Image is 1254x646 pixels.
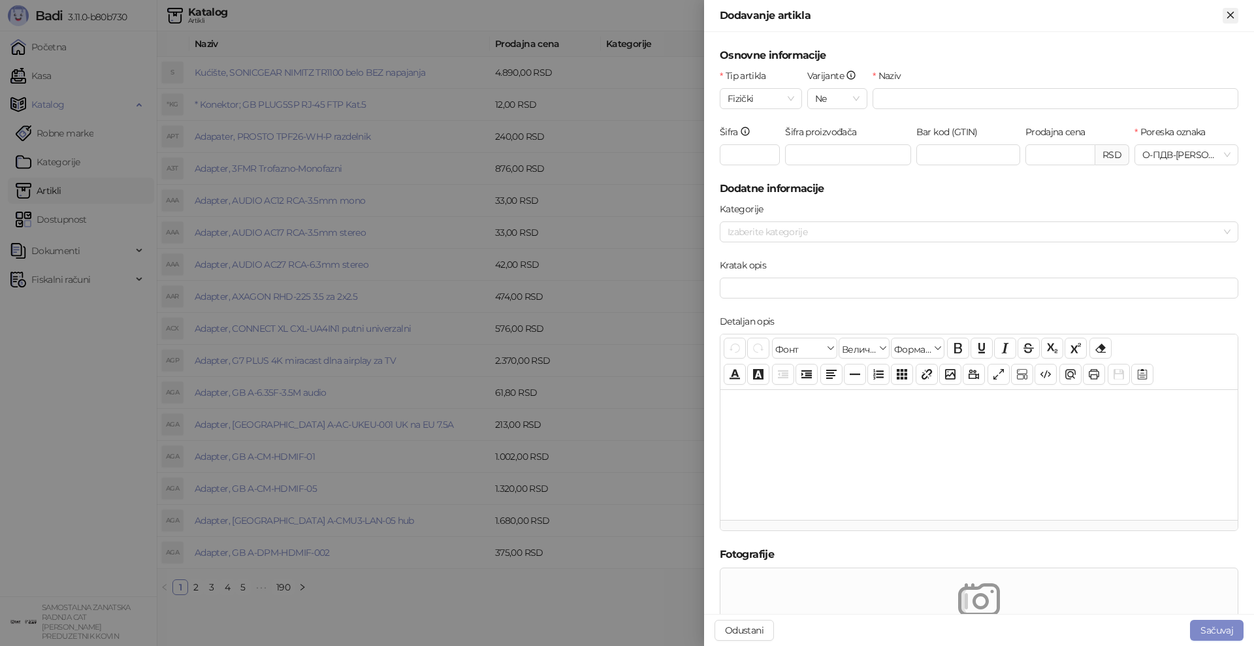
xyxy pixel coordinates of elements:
[1223,8,1238,24] button: Zatvori
[1083,364,1105,385] button: Штампај
[947,338,969,359] button: Подебљано
[971,338,993,359] button: Подвучено
[747,338,769,359] button: Понови
[873,88,1238,109] input: Naziv
[720,202,771,216] label: Kategorije
[958,579,1000,621] img: empty
[1089,338,1112,359] button: Уклони формат
[1035,364,1057,385] button: Приказ кода
[720,181,1238,197] h5: Dodatne informacije
[724,364,746,385] button: Боја текста
[772,338,837,359] button: Фонт
[873,69,909,83] label: Naziv
[1065,338,1087,359] button: Експонент
[839,338,890,359] button: Величина
[963,364,985,385] button: Видео
[916,144,1020,165] input: Bar kod (GTIN)
[891,364,913,385] button: Табела
[1041,338,1063,359] button: Индексирано
[916,364,938,385] button: Веза
[785,125,865,139] label: Šifra proizvođača
[724,338,746,359] button: Поврати
[715,620,774,641] button: Odustani
[1142,145,1230,165] span: О-ПДВ - [PERSON_NAME] ( 20,00 %)
[720,125,759,139] label: Šifra
[720,258,774,272] label: Kratak opis
[988,364,1010,385] button: Приказ преко целог екрана
[1190,620,1244,641] button: Sačuvaj
[916,125,986,139] label: Bar kod (GTIN)
[867,364,890,385] button: Листа
[1059,364,1082,385] button: Преглед
[807,69,865,83] label: Varijante
[796,364,818,385] button: Увлачење
[785,144,911,165] input: Šifra proizvođača
[1011,364,1033,385] button: Прикажи блокове
[1131,364,1153,385] button: Шаблон
[1108,364,1130,385] button: Сачувај
[1018,338,1040,359] button: Прецртано
[720,69,774,83] label: Tip artikla
[939,364,961,385] button: Слика
[720,278,1238,299] input: Kratak opis
[815,89,860,108] span: Ne
[720,48,1238,63] h5: Osnovne informacije
[994,338,1016,359] button: Искошено
[720,314,782,329] label: Detaljan opis
[720,8,1223,24] div: Dodavanje artikla
[891,338,944,359] button: Формати
[1025,125,1093,139] label: Prodajna cena
[820,364,843,385] button: Поравнање
[844,364,866,385] button: Хоризонтална линија
[1134,125,1214,139] label: Poreska oznaka
[772,364,794,385] button: Извлачење
[720,547,1238,562] h5: Fotografije
[747,364,769,385] button: Боја позадине
[1095,144,1129,165] div: RSD
[728,89,794,108] span: Fizički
